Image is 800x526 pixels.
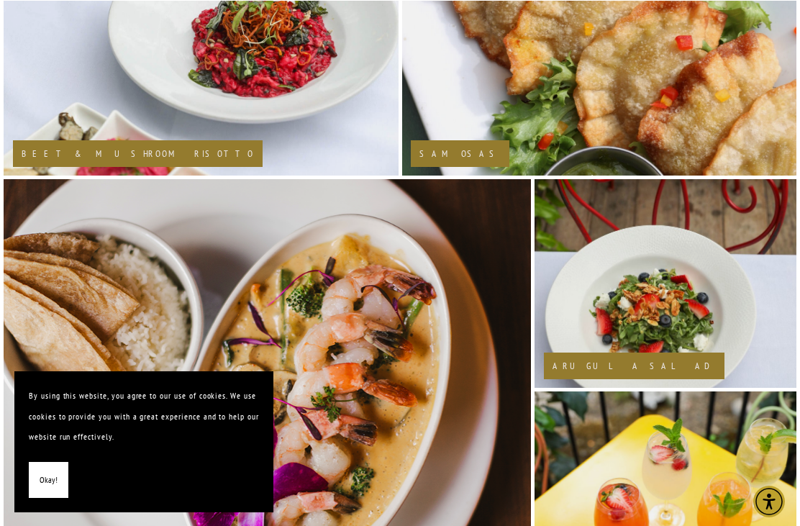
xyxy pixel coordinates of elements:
p: By using this website, you agree to our use of cookies. We use cookies to provide you with a grea... [29,385,259,447]
h2: Samosas [419,148,501,158]
h2: Arugula Salad [553,361,716,370]
section: Cookie banner [14,371,273,512]
div: Accessibility Menu [753,485,785,517]
img: Arugula Salad [534,86,797,481]
span: Okay! [40,469,58,490]
h2: BEET & MUSHROOM RISOTTO [22,148,254,158]
button: Okay! [29,461,68,498]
